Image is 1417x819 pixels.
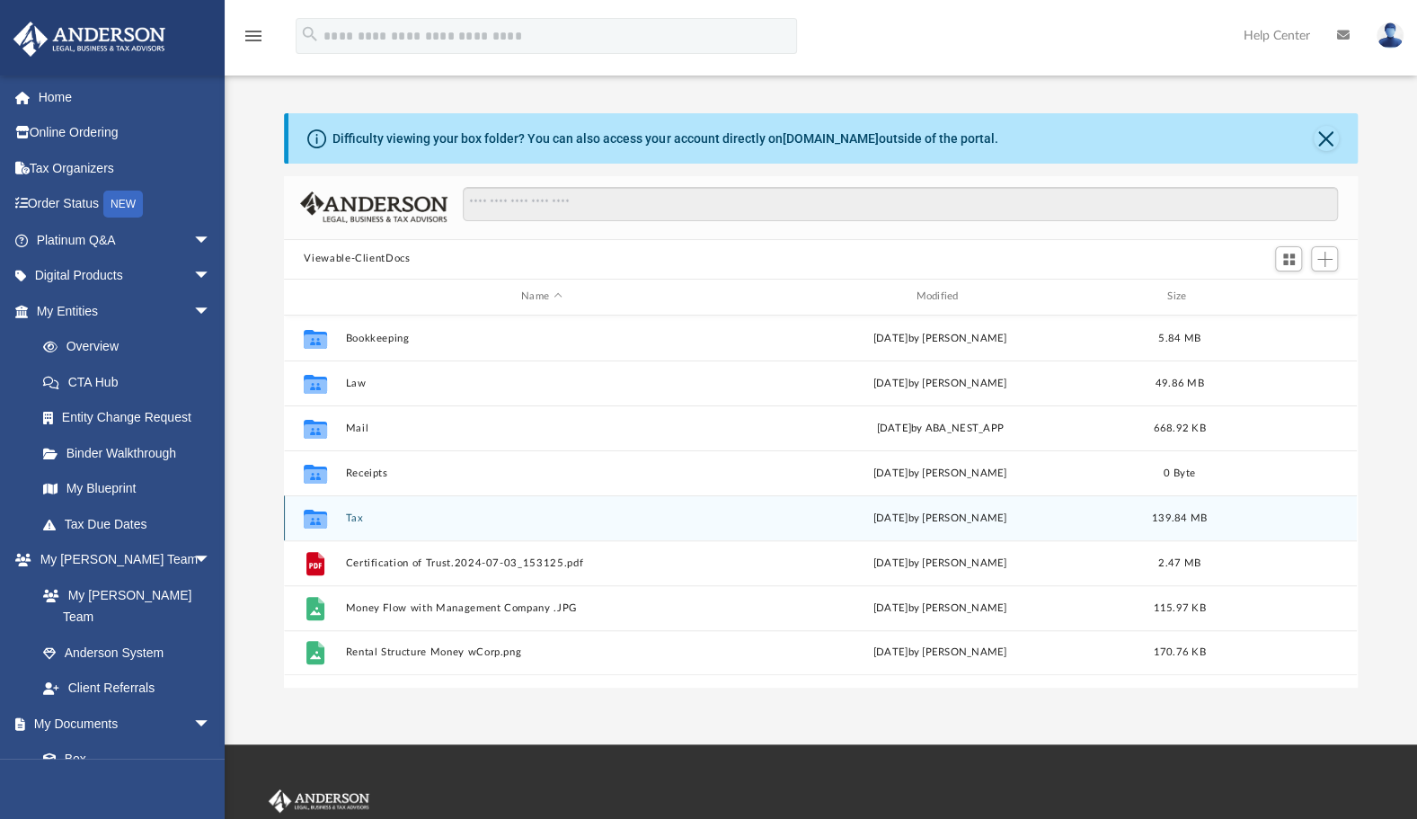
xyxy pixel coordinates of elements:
a: Home [13,79,238,115]
button: Switch to Grid View [1275,246,1302,272]
span: 170.76 KB [1154,647,1206,657]
button: Bookkeeping [346,333,737,344]
img: User Pic [1377,22,1404,49]
div: [DATE] by [PERSON_NAME] [745,465,1136,481]
div: grid [284,316,1357,689]
div: [DATE] by [PERSON_NAME] [745,555,1136,571]
a: My [PERSON_NAME] Team [25,577,220,635]
div: Size [1144,289,1216,305]
span: 668.92 KB [1154,423,1206,432]
i: menu [243,25,264,47]
div: id [292,289,337,305]
a: Tax Due Dates [25,506,238,542]
button: Tax [346,512,737,524]
a: CTA Hub [25,364,238,400]
button: Mail [346,423,737,434]
a: Platinum Q&Aarrow_drop_down [13,222,238,258]
span: 49.86 MB [1156,378,1204,387]
span: 2.47 MB [1158,557,1200,567]
button: Viewable-ClientDocs [304,251,410,267]
div: id [1224,289,1350,305]
div: [DATE] by ABA_NEST_APP [745,420,1136,436]
span: arrow_drop_down [193,542,229,579]
button: Law [346,378,737,389]
a: Anderson System [25,635,229,671]
img: Anderson Advisors Platinum Portal [265,789,373,813]
img: Anderson Advisors Platinum Portal [8,22,171,57]
button: Add [1311,246,1338,272]
button: Close [1314,126,1339,151]
a: Tax Organizers [13,150,238,186]
a: My Blueprint [25,471,229,507]
div: [DATE] by [PERSON_NAME] [745,330,1136,346]
a: Binder Walkthrough [25,435,238,471]
span: 0 Byte [1165,467,1196,477]
a: Box [25,742,220,778]
span: arrow_drop_down [193,222,229,259]
div: by [PERSON_NAME] [745,510,1136,526]
button: Rental Structure Money wCorp.png [346,646,737,658]
a: Client Referrals [25,671,229,707]
span: 115.97 KB [1154,602,1206,612]
a: Order StatusNEW [13,186,238,223]
div: [DATE] by [PERSON_NAME] [745,645,1136,661]
a: Entity Change Request [25,400,238,436]
a: Digital Productsarrow_drop_down [13,258,238,294]
span: arrow_drop_down [193,706,229,743]
a: [DOMAIN_NAME] [782,131,878,146]
a: My Documentsarrow_drop_down [13,706,229,742]
span: [DATE] [873,512,908,522]
button: Certification of Trust.2024-07-03_153125.pdf [346,557,737,569]
span: arrow_drop_down [193,293,229,330]
div: NEW [103,191,143,218]
div: Difficulty viewing your box folder? You can also access your account directly on outside of the p... [332,129,997,148]
button: Receipts [346,467,737,479]
i: search [300,24,320,44]
button: Money Flow with Management Company .JPG [346,602,737,614]
div: [DATE] by [PERSON_NAME] [745,600,1136,616]
span: arrow_drop_down [193,258,229,295]
span: 139.84 MB [1152,512,1207,522]
a: Online Ordering [13,115,238,151]
div: Modified [744,289,1136,305]
a: menu [243,34,264,47]
a: My [PERSON_NAME] Teamarrow_drop_down [13,542,229,578]
a: My Entitiesarrow_drop_down [13,293,238,329]
a: Overview [25,329,238,365]
div: [DATE] by [PERSON_NAME] [745,375,1136,391]
span: 5.84 MB [1158,333,1200,343]
input: Search files and folders [463,187,1338,221]
div: Name [345,289,737,305]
